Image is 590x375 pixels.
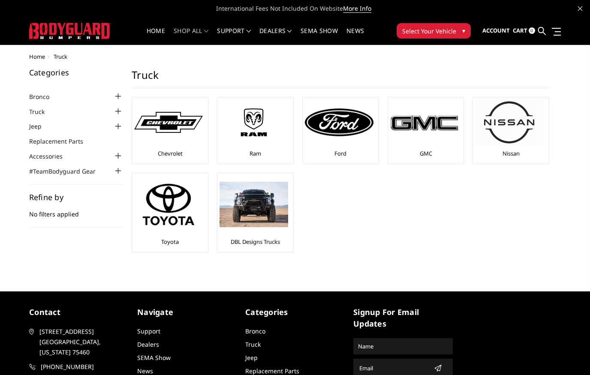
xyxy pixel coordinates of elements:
[29,137,94,146] a: Replacement Parts
[503,150,520,157] a: Nissan
[158,150,183,157] a: Chevrolet
[250,150,261,157] a: Ram
[132,69,550,88] h1: Truck
[334,150,346,157] a: Ford
[529,27,535,34] span: 0
[54,53,67,60] span: Truck
[353,306,453,330] h5: signup for email updates
[29,167,106,176] a: #TeamBodyguard Gear
[343,4,371,13] a: More Info
[29,23,111,39] img: BODYGUARD BUMPERS
[245,340,261,348] a: Truck
[513,27,527,34] span: Cart
[355,339,452,353] input: Name
[29,122,52,131] a: Jeep
[231,238,280,246] a: DBL Designs Trucks
[482,27,510,34] span: Account
[356,361,430,375] input: Email
[29,53,45,60] a: Home
[259,28,292,45] a: Dealers
[137,327,160,335] a: Support
[29,362,129,372] a: [PHONE_NUMBER]
[397,23,471,39] button: Select Your Vehicle
[137,306,237,318] h5: Navigate
[41,362,128,372] span: [PHONE_NUMBER]
[29,92,60,101] a: Bronco
[245,367,299,375] a: Replacement Parts
[29,306,129,318] h5: contact
[482,19,510,42] a: Account
[174,28,208,45] a: shop all
[29,107,55,116] a: Truck
[29,152,73,161] a: Accessories
[217,28,251,45] a: Support
[513,19,535,42] a: Cart 0
[402,27,456,36] span: Select Your Vehicle
[462,26,465,35] span: ▾
[420,150,432,157] a: GMC
[29,193,123,228] div: No filters applied
[161,238,179,246] a: Toyota
[245,327,265,335] a: Bronco
[29,193,123,201] h5: Refine by
[39,327,127,357] span: [STREET_ADDRESS] [GEOGRAPHIC_DATA], [US_STATE] 75460
[137,354,171,362] a: SEMA Show
[301,28,338,45] a: SEMA Show
[29,69,123,76] h5: Categories
[137,367,153,375] a: News
[245,306,345,318] h5: Categories
[245,354,258,362] a: Jeep
[137,340,159,348] a: Dealers
[147,28,165,45] a: Home
[346,28,364,45] a: News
